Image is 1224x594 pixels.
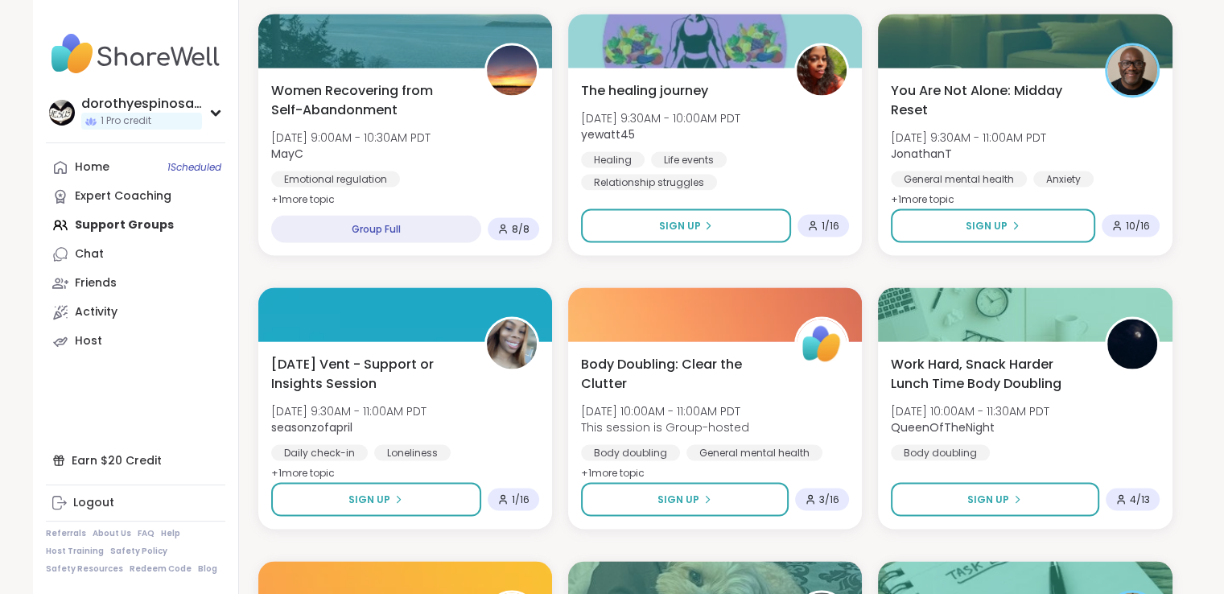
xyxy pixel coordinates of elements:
[46,240,225,269] a: Chat
[46,563,123,575] a: Safety Resources
[581,402,749,419] span: [DATE] 10:00AM - 11:00AM PDT
[46,269,225,298] a: Friends
[271,402,427,419] span: [DATE] 9:30AM - 11:00AM PDT
[75,333,102,349] div: Host
[891,444,990,460] div: Body doubling
[138,528,155,539] a: FAQ
[891,208,1094,242] button: Sign Up
[161,528,180,539] a: Help
[271,171,400,187] div: Emotional regulation
[46,327,225,356] a: Host
[46,182,225,211] a: Expert Coaching
[75,246,104,262] div: Chat
[348,492,390,506] span: Sign Up
[891,419,995,435] b: QueenOfTheNight
[271,444,368,460] div: Daily check-in
[891,402,1049,419] span: [DATE] 10:00AM - 11:30AM PDT
[271,215,481,242] div: Group Full
[271,482,481,516] button: Sign Up
[657,492,699,506] span: Sign Up
[581,419,749,435] span: This session is Group-hosted
[891,129,1046,145] span: [DATE] 9:30AM - 11:00AM PDT
[891,145,952,161] b: JonathanT
[130,563,192,575] a: Redeem Code
[581,109,740,126] span: [DATE] 9:30AM - 10:00AM PDT
[581,444,680,460] div: Body doubling
[581,208,791,242] button: Sign Up
[581,482,789,516] button: Sign Up
[46,298,225,327] a: Activity
[487,45,537,95] img: MayC
[581,174,717,190] div: Relationship struggles
[797,319,847,369] img: ShareWell
[271,145,303,161] b: MayC
[891,354,1086,393] span: Work Hard, Snack Harder Lunch Time Body Doubling
[49,100,75,126] img: dorothyespinosa26
[271,419,352,435] b: seasonzofapril
[75,188,171,204] div: Expert Coaching
[1126,219,1150,232] span: 10 / 16
[822,219,839,232] span: 1 / 16
[967,492,1009,506] span: Sign Up
[1033,171,1094,187] div: Anxiety
[271,80,467,119] span: Women Recovering from Self-Abandonment
[271,129,431,145] span: [DATE] 9:00AM - 10:30AM PDT
[581,126,635,142] b: yewatt45
[966,218,1008,233] span: Sign Up
[891,171,1027,187] div: General mental health
[374,444,451,460] div: Loneliness
[46,489,225,518] a: Logout
[797,45,847,95] img: yewatt45
[512,493,530,505] span: 1 / 16
[581,354,777,393] span: Body Doubling: Clear the Clutter
[686,444,822,460] div: General mental health
[93,528,131,539] a: About Us
[1107,45,1157,95] img: JonathanT
[81,95,202,113] div: dorothyespinosa26
[891,482,1098,516] button: Sign Up
[891,80,1086,119] span: You Are Not Alone: Midday Reset
[75,275,117,291] div: Friends
[651,151,727,167] div: Life events
[1107,319,1157,369] img: QueenOfTheNight
[75,159,109,175] div: Home
[46,26,225,82] img: ShareWell Nav Logo
[46,528,86,539] a: Referrals
[110,546,167,557] a: Safety Policy
[167,161,221,174] span: 1 Scheduled
[46,153,225,182] a: Home1Scheduled
[101,114,151,128] span: 1 Pro credit
[46,446,225,475] div: Earn $20 Credit
[271,354,467,393] span: [DATE] Vent - Support or Insights Session
[819,493,839,505] span: 3 / 16
[581,80,708,100] span: The healing journey
[581,151,645,167] div: Healing
[46,546,104,557] a: Host Training
[487,319,537,369] img: seasonzofapril
[198,563,217,575] a: Blog
[1130,493,1150,505] span: 4 / 13
[75,304,117,320] div: Activity
[73,495,114,511] div: Logout
[512,222,530,235] span: 8 / 8
[658,218,700,233] span: Sign Up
